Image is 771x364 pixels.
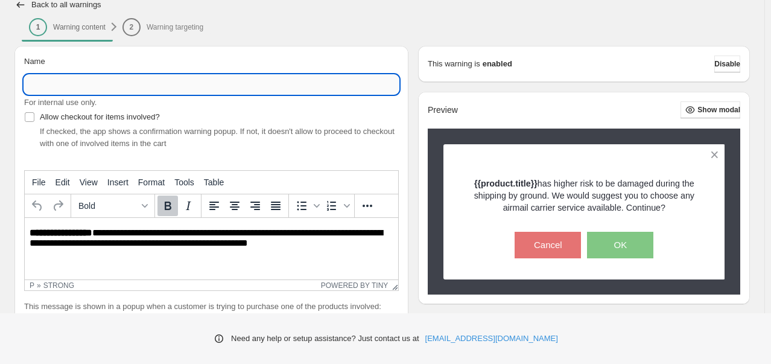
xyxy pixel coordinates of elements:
[107,177,128,187] span: Insert
[357,196,378,216] button: More...
[78,201,138,211] span: Bold
[25,218,398,279] iframe: Rich Text Area
[425,333,558,345] a: [EMAIL_ADDRESS][DOMAIN_NAME]
[24,301,399,313] p: This message is shown in a popup when a customer is trying to purchase one of the products involved:
[56,177,70,187] span: Edit
[30,281,34,290] div: p
[465,177,704,214] p: has higher risk to be damaged during the shipping by ground. We would suggest you to choose any a...
[204,177,224,187] span: Table
[204,196,224,216] button: Align left
[224,196,245,216] button: Align center
[265,196,286,216] button: Justify
[80,177,98,187] span: View
[697,105,740,115] span: Show modal
[388,280,398,290] div: Resize
[321,281,389,290] a: Powered by Tiny
[515,232,581,258] button: Cancel
[48,196,68,216] button: Redo
[474,179,538,188] strong: {{product.title}}
[24,98,97,107] span: For internal use only.
[43,281,74,290] div: strong
[714,59,740,69] span: Disable
[27,196,48,216] button: Undo
[291,196,322,216] div: Bullet list
[587,232,653,258] button: OK
[428,58,480,70] p: This warning is
[714,56,740,72] button: Disable
[138,177,165,187] span: Format
[37,281,41,290] div: »
[428,105,458,115] h2: Preview
[24,57,45,66] span: Name
[681,101,740,118] button: Show modal
[322,196,352,216] div: Numbered list
[245,196,265,216] button: Align right
[157,196,178,216] button: Bold
[40,112,160,121] span: Allow checkout for items involved?
[40,127,395,148] span: If checked, the app shows a confirmation warning popup. If not, it doesn't allow to proceed to ch...
[178,196,198,216] button: Italic
[74,196,152,216] button: Formats
[32,177,46,187] span: File
[174,177,194,187] span: Tools
[483,58,512,70] strong: enabled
